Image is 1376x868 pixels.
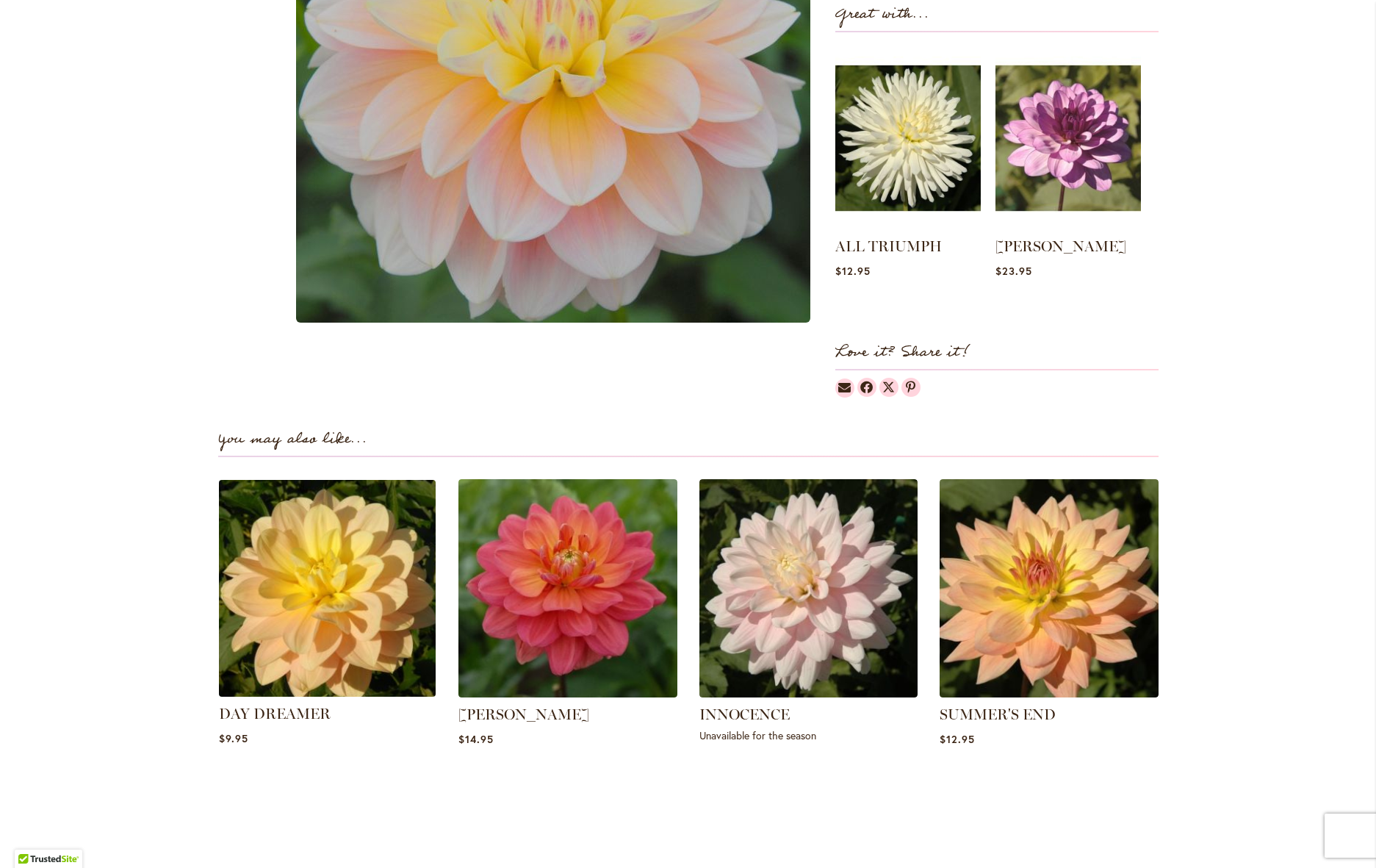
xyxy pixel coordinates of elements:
img: LORA ASHLEY [458,479,677,698]
strong: Love it? Share it! [835,340,970,365]
iframe: Launch Accessibility Center [11,816,52,857]
img: LAUREN MICHELE [995,47,1141,229]
a: DAY DREAMER [219,705,331,722]
span: $12.95 [835,264,871,278]
strong: Great with... [835,2,929,26]
a: INNOCENCE [699,706,790,723]
img: SUMMER'S END [940,479,1159,698]
span: $23.95 [995,264,1032,278]
a: Dahlias on Pinterest [901,378,921,397]
a: SUMMER'S END [940,706,1056,723]
a: DAY DREAMER [219,686,436,700]
img: ALL TRIUMPH [835,47,981,229]
span: $14.95 [458,732,494,746]
img: INNOCENCE [699,479,918,698]
span: $9.95 [219,731,248,745]
a: [PERSON_NAME] [995,237,1126,255]
a: INNOCENCE [699,686,918,700]
a: [PERSON_NAME] [458,706,589,723]
p: Unavailable for the season [699,728,918,742]
strong: You may also like... [218,427,367,451]
a: SUMMER'S END [940,686,1159,700]
a: LORA ASHLEY [458,686,677,700]
a: Dahlias on Facebook [857,378,876,397]
span: $12.95 [940,732,975,746]
a: Dahlias on Twitter [879,378,898,397]
img: DAY DREAMER [213,474,441,702]
a: ALL TRIUMPH [835,237,942,255]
